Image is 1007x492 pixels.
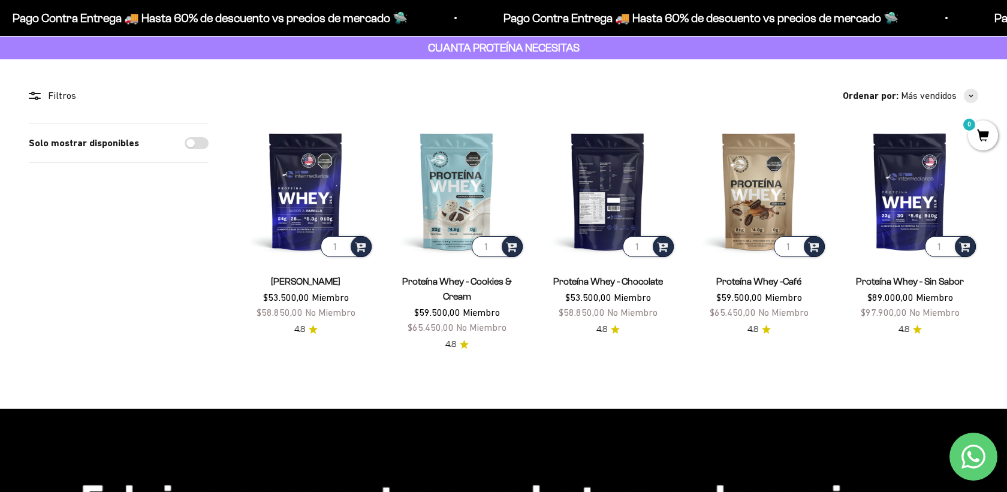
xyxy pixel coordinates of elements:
[765,292,802,303] span: Miembro
[909,307,960,318] span: No Miembro
[758,307,809,318] span: No Miembro
[539,123,676,259] img: Proteína Whey - Chocolate
[843,88,899,104] span: Ordenar por:
[294,323,318,336] a: 4.84.8 de 5.0 estrellas
[29,88,209,104] div: Filtros
[596,323,620,336] a: 4.84.8 de 5.0 estrellas
[861,307,907,318] span: $97.900,00
[428,41,580,54] strong: CUANTA PROTEÍNA NECESITAS
[710,307,756,318] span: $65.450,00
[445,338,456,351] span: 4.8
[901,88,978,104] button: Más vendidos
[614,292,651,303] span: Miembro
[445,338,469,351] a: 4.84.8 de 5.0 estrellas
[402,276,512,301] a: Proteína Whey - Cookies & Cream
[901,88,957,104] span: Más vendidos
[456,322,506,333] span: No Miembro
[899,323,909,336] span: 4.8
[503,8,898,28] p: Pago Contra Entrega 🚚 Hasta 60% de descuento vs precios de mercado 🛸
[747,323,771,336] a: 4.84.8 de 5.0 estrellas
[559,307,605,318] span: $58.850,00
[596,323,607,336] span: 4.8
[747,323,758,336] span: 4.8
[29,135,139,151] label: Solo mostrar disponibles
[856,276,964,286] a: Proteína Whey - Sin Sabor
[962,117,976,132] mark: 0
[716,276,801,286] a: Proteína Whey -Café
[553,276,663,286] a: Proteína Whey - Chocolate
[12,8,407,28] p: Pago Contra Entrega 🚚 Hasta 60% de descuento vs precios de mercado 🛸
[565,292,611,303] span: $53.500,00
[414,307,460,318] span: $59.500,00
[312,292,349,303] span: Miembro
[916,292,953,303] span: Miembro
[899,323,922,336] a: 4.84.8 de 5.0 estrellas
[716,292,762,303] span: $59.500,00
[968,130,998,143] a: 0
[294,323,305,336] span: 4.8
[271,276,340,286] a: [PERSON_NAME]
[257,307,303,318] span: $58.850,00
[607,307,658,318] span: No Miembro
[408,322,454,333] span: $65.450,00
[463,307,500,318] span: Miembro
[263,292,309,303] span: $53.500,00
[867,292,913,303] span: $89.000,00
[305,307,355,318] span: No Miembro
